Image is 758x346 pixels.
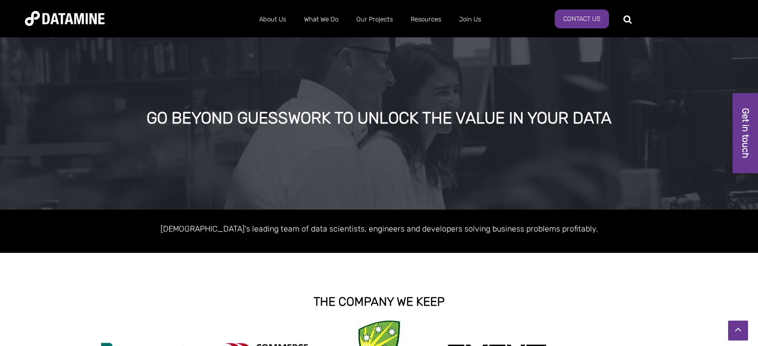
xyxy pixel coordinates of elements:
[555,9,609,28] a: Contact Us
[89,110,670,127] div: GO BEYOND GUESSWORK TO UNLOCK THE VALUE IN YOUR DATA
[733,93,758,173] a: Get in touch
[450,6,490,32] a: Join Us
[347,6,402,32] a: Our Projects
[402,6,450,32] a: Resources
[25,11,105,26] img: Datamine
[313,295,445,309] strong: THE COMPANY WE KEEP
[250,6,295,32] a: About Us
[295,6,347,32] a: What We Do
[95,222,663,235] p: [DEMOGRAPHIC_DATA]'s leading team of data scientists, engineers and developers solving business p...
